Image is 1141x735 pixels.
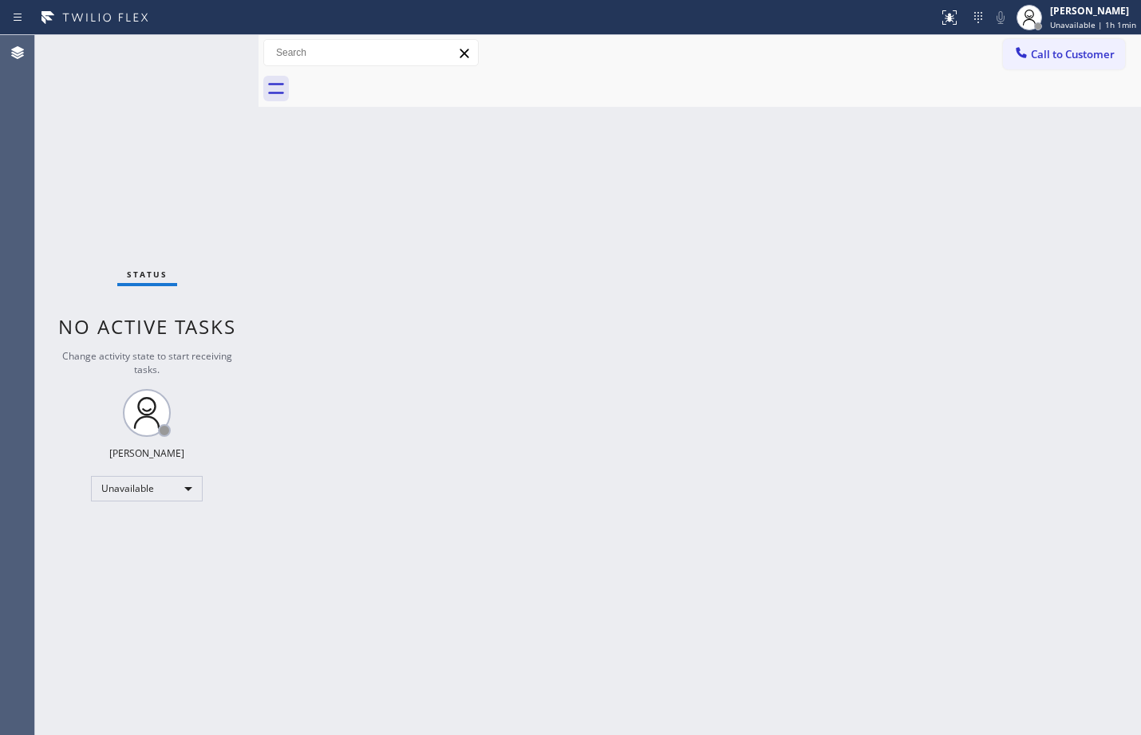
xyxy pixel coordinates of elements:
span: Unavailable | 1h 1min [1050,19,1136,30]
button: Call to Customer [1003,39,1125,69]
button: Mute [989,6,1012,29]
div: Unavailable [91,476,203,501]
input: Search [264,40,478,65]
span: Change activity state to start receiving tasks. [62,349,232,376]
span: Status [127,269,168,280]
div: [PERSON_NAME] [109,446,184,460]
span: No active tasks [58,313,236,340]
div: [PERSON_NAME] [1050,4,1136,18]
span: Call to Customer [1031,47,1115,61]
